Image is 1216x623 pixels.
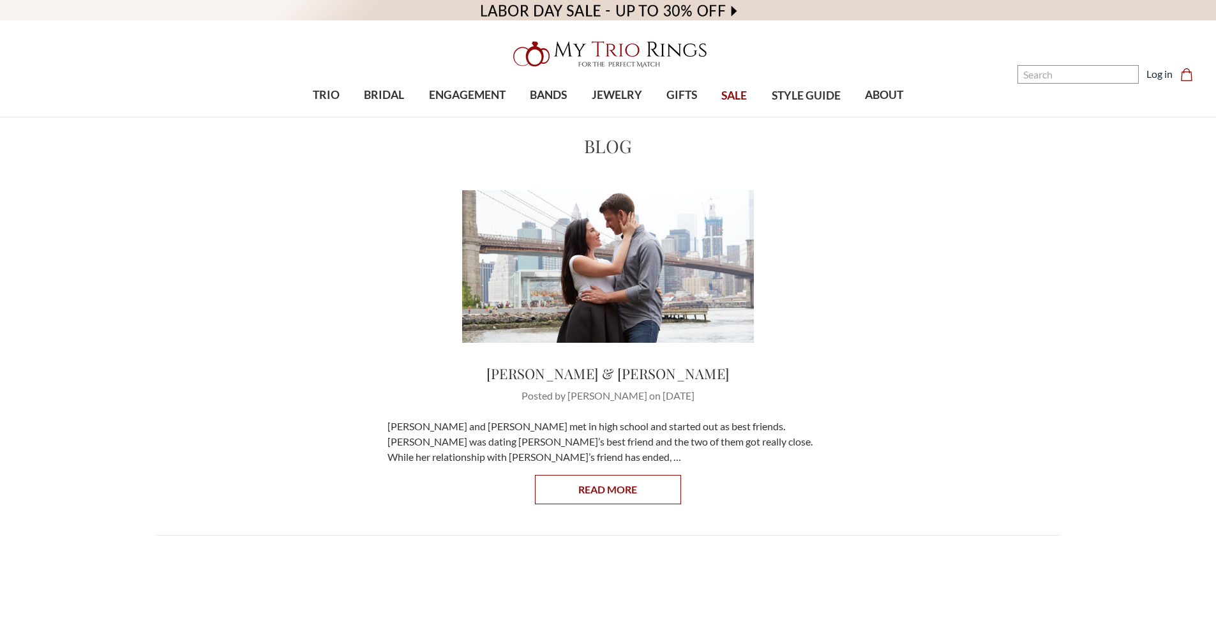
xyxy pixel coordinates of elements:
[352,75,416,116] a: BRIDAL
[610,116,623,117] button: submenu toggle
[417,75,518,116] a: ENGAGEMENT
[429,87,506,103] span: ENGAGEMENT
[518,75,579,116] a: BANDS
[772,87,841,104] span: STYLE GUIDE
[579,75,654,116] a: JEWELRY
[1146,66,1173,82] a: Log in
[542,116,555,117] button: submenu toggle
[535,475,680,504] a: Lisa & Jason read more
[878,116,890,117] button: submenu toggle
[853,75,915,116] a: ABOUT
[156,133,1060,160] h1: Blog
[320,116,333,117] button: submenu toggle
[301,75,352,116] a: TRIO
[530,87,567,103] span: BANDS
[666,87,697,103] span: GIFTS
[865,87,903,103] span: ABOUT
[313,87,340,103] span: TRIO
[1017,65,1139,84] input: Search
[462,190,754,343] img: Lisa & Jason
[759,75,852,117] a: STYLE GUIDE
[654,75,709,116] a: GIFTS
[486,364,730,383] a: [PERSON_NAME] & [PERSON_NAME]
[461,116,474,117] button: submenu toggle
[592,87,642,103] span: JEWELRY
[387,419,829,504] div: [PERSON_NAME] and [PERSON_NAME] met in high school and started out as best friends. [PERSON_NAME]...
[364,87,404,103] span: BRIDAL
[1180,68,1193,81] svg: cart.cart_preview
[378,116,391,117] button: submenu toggle
[675,116,688,117] button: submenu toggle
[709,75,759,117] a: SALE
[721,87,747,104] span: SALE
[1180,66,1201,82] a: Cart with 0 items
[387,388,829,403] p: Posted by [PERSON_NAME] on [DATE]
[352,34,863,75] a: My Trio Rings
[506,34,710,75] img: My Trio Rings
